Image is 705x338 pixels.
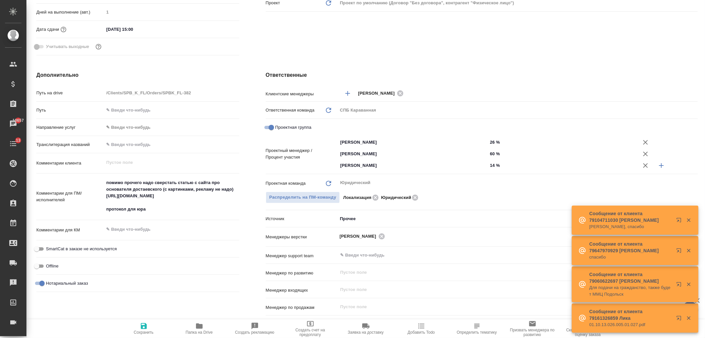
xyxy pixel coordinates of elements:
[266,287,338,294] p: Менеджер входящих
[488,149,638,159] input: ✎ Введи что-нибудь
[2,116,25,132] a: 10657
[340,85,356,101] button: Добавить менеджера
[36,26,59,33] p: Дата сдачи
[589,284,672,298] p: Для подачи на гражданство, также будет ММЦ Подольск
[227,319,283,338] button: Создать рекламацию
[672,244,688,260] button: Открыть в новой вкладке
[266,192,340,203] button: Распределить на ПМ-команду
[106,124,231,131] div: ✎ Введи что-нибудь
[46,43,89,50] span: Учитывать выходные
[672,214,688,229] button: Открыть в новой вкладке
[457,330,497,335] span: Определить тематику
[116,319,172,338] button: Сохранить
[340,251,674,259] input: ✎ Введи что-нибудь
[589,271,672,284] p: Сообщение от клиента 79060622697 [PERSON_NAME]
[266,304,338,311] p: Менеджер по продажам
[104,88,239,98] input: Пустое поле
[338,213,698,224] div: Прочее
[104,105,239,115] input: ✎ Введи что-нибудь
[266,180,306,187] p: Проектная команда
[36,141,104,148] p: Транслитерация названий
[283,319,338,338] button: Создать счет на предоплату
[266,216,338,222] p: Источник
[682,281,695,287] button: Закрыть
[408,330,435,335] span: Добавить Todo
[104,24,162,34] input: ✎ Введи что-нибудь
[9,117,28,124] span: 10657
[488,161,638,170] input: ✎ Введи что-нибудь
[104,140,239,149] input: ✎ Введи что-нибудь
[338,319,698,329] input: Пустое поле
[46,280,88,287] span: Нотариальный заказ
[589,321,672,328] p: 01.10.13.026.005.01.027.pdf
[394,319,449,338] button: Добавить Todo
[653,158,669,173] button: Добавить
[235,330,274,335] span: Создать рекламацию
[338,319,394,338] button: Заявка на доставку
[46,246,117,252] span: SmartCat в заказе не используется
[104,122,239,133] div: ✎ Введи что-нибудь
[488,137,638,147] input: ✎ Введи что-нибудь
[104,177,239,215] textarea: помимо прочего надо сверстать статью с сайта про основателя достаевского (с картинками, рекламу н...
[340,233,380,240] span: [PERSON_NAME]
[381,194,411,201] p: Юридический
[94,42,103,51] button: Выбери, если сб и вс нужно считать рабочими днями для выполнения заказа.
[36,90,104,96] p: Путь на drive
[59,25,68,34] button: Если добавить услуги и заполнить их объемом, то дата рассчитается автоматически
[672,278,688,294] button: Открыть в новой вкладке
[694,93,695,94] button: Open
[358,89,406,97] div: [PERSON_NAME]
[266,234,338,240] p: Менеджеры верстки
[682,217,695,223] button: Закрыть
[36,107,104,114] p: Путь
[589,223,672,230] p: [PERSON_NAME], спасибо
[672,312,688,327] button: Открыть в новой вкладке
[564,328,612,337] span: Скопировать ссылку на оценку заказа
[104,7,239,17] input: Пустое поле
[340,268,682,276] input: Пустое поле
[266,253,338,259] p: Менеджер support team
[589,254,672,261] p: спасибо
[266,192,340,203] span: В заказе уже есть ответственный ПМ или ПМ группа
[266,91,338,97] p: Клиентские менеджеры
[46,263,59,269] span: Offline
[275,124,311,131] span: Проектная группа
[36,227,104,233] p: Комментарии для КМ
[484,165,485,166] button: Open
[348,330,383,335] span: Заявка на доставку
[266,71,698,79] h4: Ответственные
[340,286,682,294] input: Пустое поле
[682,248,695,254] button: Закрыть
[36,71,239,79] h4: Дополнительно
[36,160,104,167] p: Комментарии клиента
[266,270,338,276] p: Менеджер по развитию
[134,330,154,335] span: Сохранить
[560,319,616,338] button: Скопировать ссылку на оценку заказа
[505,319,560,338] button: Призвать менеджера по развитию
[682,315,695,321] button: Закрыть
[12,137,24,144] span: 13
[589,308,672,321] p: Сообщение от клиента 79161326859 Лика
[449,319,505,338] button: Определить тематику
[186,330,213,335] span: Папка на Drive
[287,328,334,337] span: Создать счет на предоплату
[589,241,672,254] p: Сообщение от клиента 79647970929 [PERSON_NAME]
[340,303,682,311] input: Пустое поле
[358,90,399,97] span: [PERSON_NAME]
[338,105,698,116] div: СПБ Караванная
[340,232,387,240] div: [PERSON_NAME]
[266,107,315,114] p: Ответственная команда
[484,142,485,143] button: Open
[343,194,371,201] p: Локализация
[509,328,556,337] span: Призвать менеджера по развитию
[172,319,227,338] button: Папка на Drive
[36,9,104,16] p: Дней на выполнение (авт.)
[589,210,672,223] p: Сообщение от клиента 79104711030 [PERSON_NAME]
[266,147,338,161] p: Проектный менеджер / Процент участия
[36,190,104,203] p: Комментарии для ПМ/исполнителей
[36,124,104,131] p: Направление услуг
[484,153,485,155] button: Open
[2,135,25,152] a: 13
[269,194,336,201] span: Распределить на ПМ-команду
